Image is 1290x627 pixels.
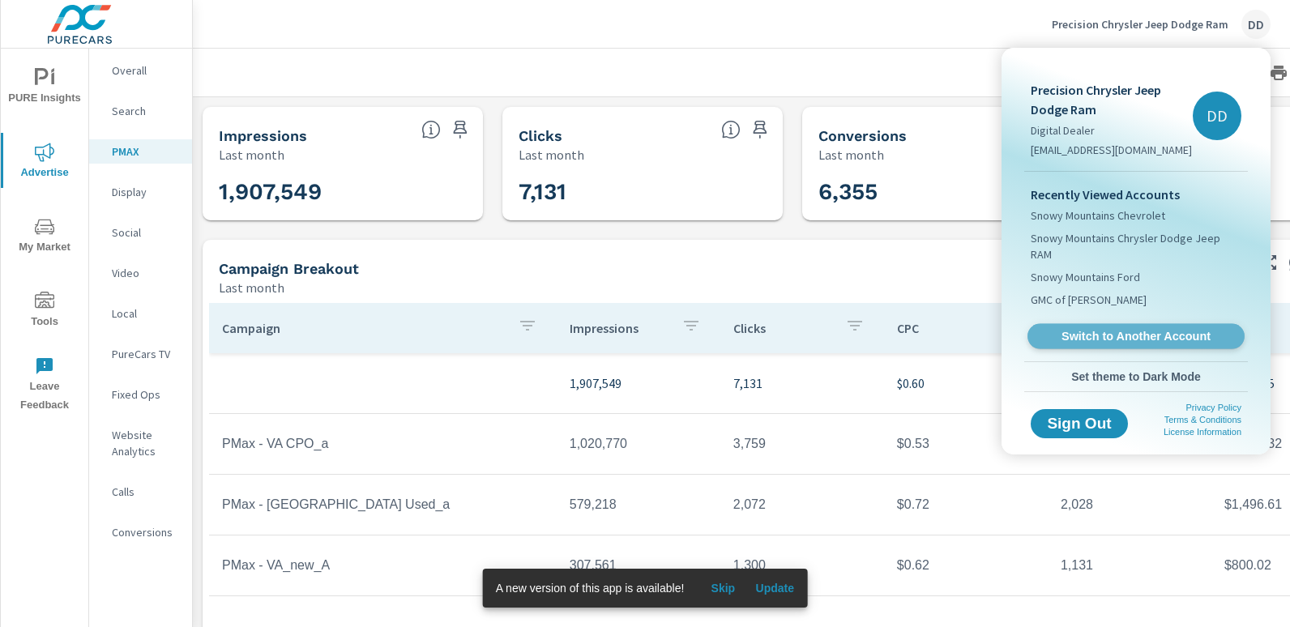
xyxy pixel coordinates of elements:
a: Terms & Conditions [1164,415,1241,424]
span: Set theme to Dark Mode [1031,369,1241,384]
span: Switch to Another Account [1036,329,1235,344]
p: Precision Chrysler Jeep Dodge Ram [1031,80,1193,119]
span: GMC of [PERSON_NAME] [1031,292,1147,308]
a: Privacy Policy [1186,403,1241,412]
span: Snowy Mountains Chrysler Dodge Jeep RAM [1031,230,1241,262]
p: [EMAIL_ADDRESS][DOMAIN_NAME] [1031,142,1193,158]
button: Sign Out [1031,409,1128,438]
button: Set theme to Dark Mode [1024,362,1248,391]
p: Recently Viewed Accounts [1031,185,1241,204]
span: Snowy Mountains Ford [1031,269,1140,285]
div: DD [1193,92,1241,140]
a: Switch to Another Account [1027,324,1245,349]
span: Sign Out [1044,416,1115,431]
a: License Information [1164,427,1241,437]
p: Digital Dealer [1031,122,1193,139]
span: Snowy Mountains Chevrolet [1031,207,1165,224]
